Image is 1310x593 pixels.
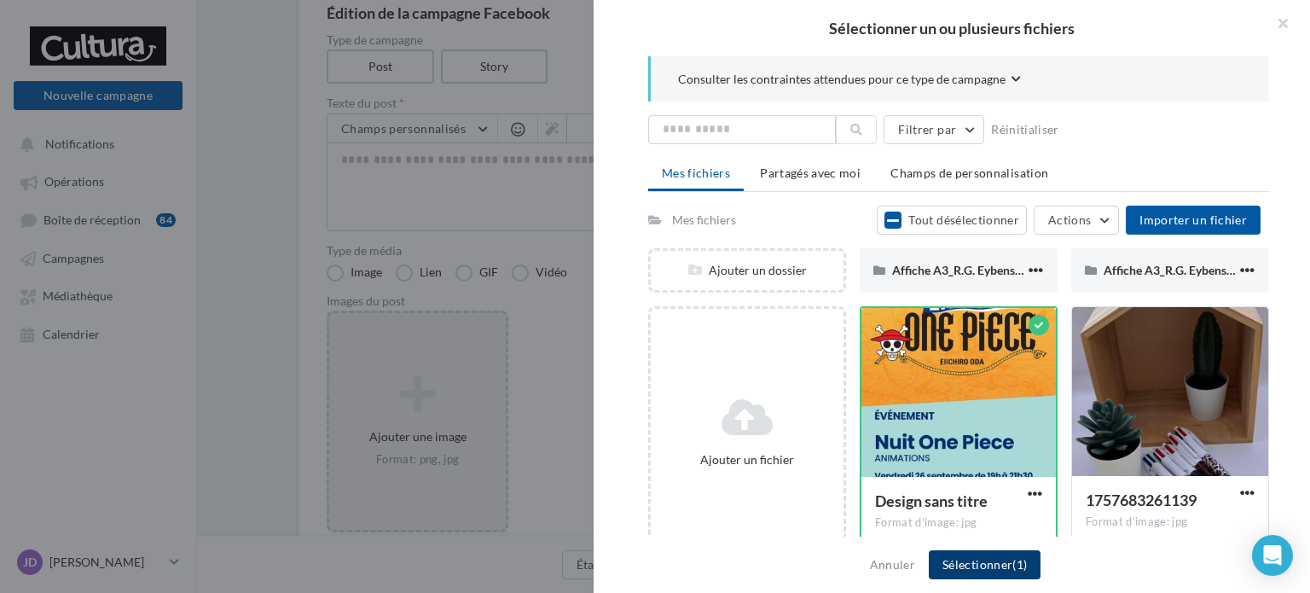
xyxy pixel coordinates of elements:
div: Mes fichiers [672,212,736,229]
button: Sélectionner(1) [929,550,1040,579]
span: Importer un fichier [1139,212,1247,227]
span: 1757683261139 [1086,491,1197,509]
span: Champs de personnalisation [890,166,1048,180]
span: Design sans titre [875,491,988,510]
span: Consulter les contraintes attendues pour ce type de campagne [678,71,1006,88]
div: Ajouter un fichier [658,451,837,468]
span: Mes fichiers [662,166,730,180]
button: Consulter les contraintes attendues pour ce type de campagne [678,70,1021,91]
button: Importer un fichier [1126,206,1261,235]
button: Actions [1034,206,1119,235]
span: Affiche A3_R.G. Eybens 14 06 [1104,263,1259,277]
button: Annuler [863,555,922,575]
div: Ajouter un dossier [651,262,843,279]
span: (1) [1012,557,1027,572]
span: Affiche A3_R.G. Eybens 14 06 [892,263,1047,277]
div: Format d'image: jpg [1086,515,1255,530]
span: Partagés avec moi [760,166,861,180]
div: Open Intercom Messenger [1252,535,1293,576]
div: Format d'image: jpg [875,515,1042,531]
span: Actions [1048,212,1091,227]
h2: Sélectionner un ou plusieurs fichiers [621,20,1283,36]
button: Réinitialiser [984,119,1066,140]
button: Tout désélectionner [877,206,1027,235]
button: Filtrer par [884,115,984,144]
